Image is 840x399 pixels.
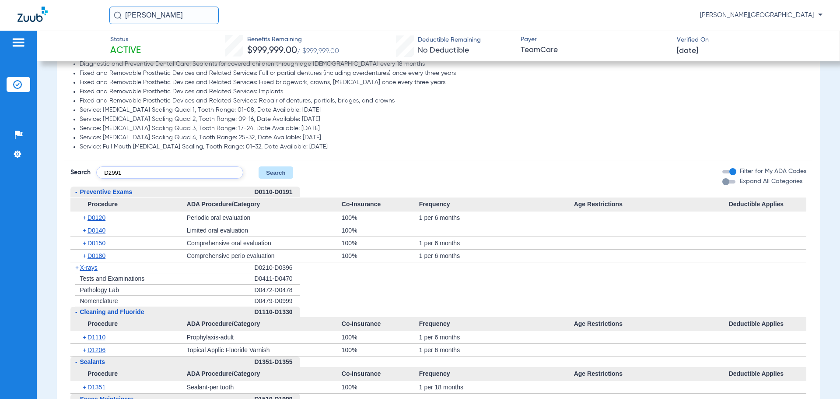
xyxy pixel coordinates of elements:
span: D0140 [87,227,105,234]
div: 1 per 18 months [419,381,574,393]
div: 100% [342,212,419,224]
span: No Deductible [418,46,469,54]
span: / $999,999.00 [297,48,339,55]
div: D1110-D1330 [254,307,300,318]
img: Zuub Logo [17,7,48,22]
span: Co-Insurance [342,198,419,212]
span: Age Restrictions [574,198,729,212]
span: Procedure [70,198,186,212]
div: D1351-D1355 [254,357,300,367]
span: Deductible Remaining [418,35,481,45]
div: 100% [342,237,419,249]
span: D0120 [87,214,105,221]
span: + [75,264,79,271]
span: + [83,344,87,356]
span: Active [110,45,141,57]
span: D0180 [87,252,105,259]
span: TeamCare [521,45,669,56]
span: Age Restrictions [574,367,729,381]
span: Cleaning and Fluoride [80,308,144,315]
div: 1 per 6 months [419,212,574,224]
span: ADA Procedure/Category [187,317,342,331]
span: Expand All Categories [740,178,802,184]
span: $999,999.00 [247,46,297,55]
span: Tests and Examinations [80,275,144,282]
div: 100% [342,331,419,343]
span: ADA Procedure/Category [187,198,342,212]
div: Comprehensive oral evaluation [187,237,342,249]
span: + [83,331,87,343]
span: Nomenclature [80,297,118,304]
span: ADA Procedure/Category [187,367,342,381]
div: D0110-D0191 [254,187,300,198]
span: Preventive Exams [80,188,132,195]
span: D0150 [87,240,105,247]
input: Search by ADA code or keyword… [96,166,243,179]
div: D0479-D0999 [254,296,300,307]
div: Topical Applic Fluoride Varnish [187,344,342,356]
span: [DATE] [677,46,698,56]
span: Benefits Remaining [247,35,339,44]
span: Co-Insurance [342,317,419,331]
span: Pathology Lab [80,286,119,293]
span: Verified On [677,35,826,45]
label: Filter for My ADA Codes [738,167,806,176]
div: 1 per 6 months [419,250,574,262]
li: Fixed and Removable Prosthetic Devices and Related Services: Full or partial dentures (including ... [80,70,806,78]
span: Deductible Applies [729,198,806,212]
input: Search for patients [109,7,219,24]
span: Procedure [70,367,186,381]
span: Deductible Applies [729,367,806,381]
li: Fixed and Removable Prosthetic Devices and Related Services: Fixed bridgework, crowns, [MEDICAL_D... [80,79,806,87]
span: + [83,212,87,224]
span: Co-Insurance [342,367,419,381]
li: Service: [MEDICAL_DATA] Scaling Quad 3, Tooth Range: 17-24, Date Available: [DATE] [80,125,806,133]
div: Sealant-per tooth [187,381,342,393]
span: - [75,188,77,195]
div: D0411-D0470 [254,273,300,285]
span: D1351 [87,384,105,391]
span: D1206 [87,346,105,353]
div: 100% [342,224,419,237]
div: Prophylaxis-adult [187,331,342,343]
li: Service: [MEDICAL_DATA] Scaling Quad 1, Tooth Range: 01-08, Date Available: [DATE] [80,106,806,114]
img: hamburger-icon [11,37,25,48]
div: 1 per 6 months [419,331,574,343]
li: Service: Full Mouth [MEDICAL_DATA] Scaling, Tooth Range: 01-32, Date Available: [DATE] [80,143,806,151]
span: Deductible Applies [729,317,806,331]
span: - [75,308,77,315]
div: Periodic oral evaluation [187,212,342,224]
span: + [83,381,87,393]
span: Procedure [70,317,186,331]
div: 100% [342,381,419,393]
li: Diagnostic and Preventive Dental Care: Sealants for covered children through age [DEMOGRAPHIC_DAT... [80,60,806,68]
span: Status [110,35,141,44]
span: + [83,250,87,262]
span: + [83,224,87,237]
span: Sealants [80,358,105,365]
div: 100% [342,250,419,262]
div: D0472-D0478 [254,285,300,296]
div: Comprehensive perio evaluation [187,250,342,262]
span: + [83,237,87,249]
span: Age Restrictions [574,317,729,331]
span: - [75,358,77,365]
span: X-rays [80,264,97,271]
li: Fixed and Removable Prosthetic Devices and Related Services: Repair of dentures, partials, bridge... [80,97,806,105]
div: Limited oral evaluation [187,224,342,237]
li: Fixed and Removable Prosthetic Devices and Related Services: Implants [80,88,806,96]
span: [PERSON_NAME][GEOGRAPHIC_DATA] [700,11,822,20]
li: Service: [MEDICAL_DATA] Scaling Quad 2, Tooth Range: 09-16, Date Available: [DATE] [80,116,806,124]
div: 100% [342,344,419,356]
div: 1 per 6 months [419,237,574,249]
div: D0210-D0396 [254,262,300,274]
span: Search [70,168,91,177]
span: Frequency [419,317,574,331]
span: Frequency [419,367,574,381]
span: Frequency [419,198,574,212]
li: Service: [MEDICAL_DATA] Scaling Quad 4, Tooth Range: 25-32, Date Available: [DATE] [80,134,806,142]
span: D1110 [87,334,105,341]
span: Payer [521,35,669,44]
img: Search Icon [114,11,122,19]
button: Search [259,166,293,179]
